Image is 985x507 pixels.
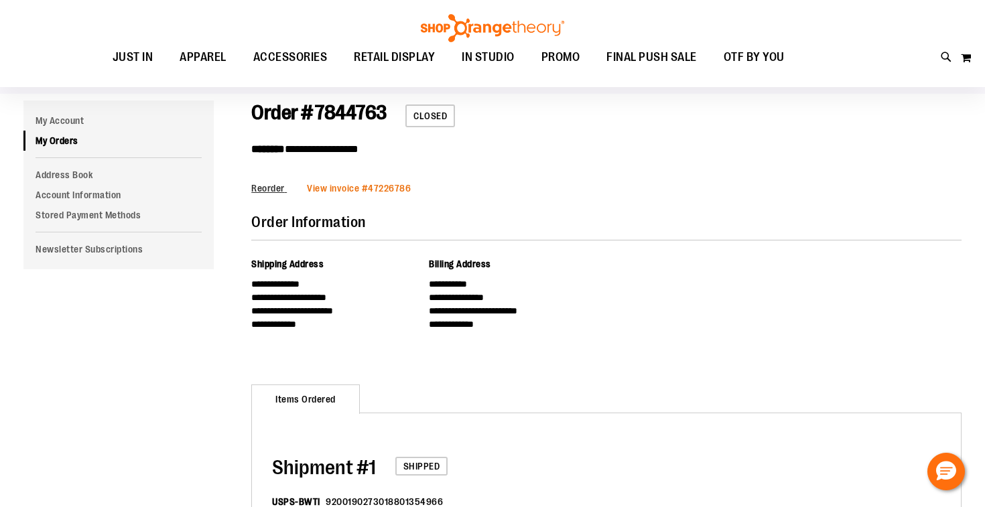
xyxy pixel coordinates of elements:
[307,183,368,194] span: View invoice #
[23,185,214,205] a: Account Information
[251,183,285,194] span: Reorder
[419,14,566,42] img: Shop Orangetheory
[23,165,214,185] a: Address Book
[180,42,226,72] span: APPAREL
[99,42,167,73] a: JUST IN
[251,183,287,194] a: Reorder
[340,42,448,73] a: RETAIL DISPLAY
[253,42,328,72] span: ACCESSORIES
[166,42,240,73] a: APPAREL
[593,42,710,73] a: FINAL PUSH SALE
[528,42,594,73] a: PROMO
[462,42,515,72] span: IN STUDIO
[724,42,785,72] span: OTF BY YOU
[405,104,455,127] span: Closed
[272,456,376,479] span: 1
[113,42,153,72] span: JUST IN
[541,42,580,72] span: PROMO
[710,42,798,73] a: OTF BY YOU
[448,42,528,73] a: IN STUDIO
[23,131,214,151] a: My Orders
[272,456,369,479] span: Shipment #
[251,101,387,124] span: Order # 7844763
[251,214,366,230] span: Order Information
[251,384,360,414] strong: Items Ordered
[395,457,448,476] span: Shipped
[23,111,214,131] a: My Account
[354,42,435,72] span: RETAIL DISPLAY
[251,259,324,269] span: Shipping Address
[23,205,214,225] a: Stored Payment Methods
[927,453,965,490] button: Hello, have a question? Let’s chat.
[606,42,697,72] span: FINAL PUSH SALE
[240,42,341,73] a: ACCESSORIES
[307,183,411,194] a: View invoice #47226786
[429,259,491,269] span: Billing Address
[23,239,214,259] a: Newsletter Subscriptions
